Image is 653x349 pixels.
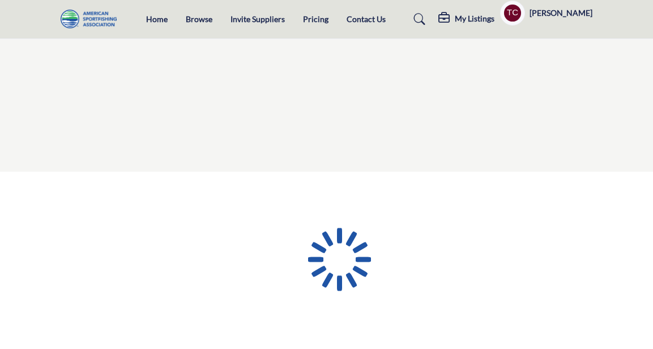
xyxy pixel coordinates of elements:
a: Pricing [303,14,328,24]
a: Contact Us [347,14,386,24]
div: My Listings [438,12,494,26]
a: Home [146,14,168,24]
h5: [PERSON_NAME] [530,7,592,19]
h5: My Listings [455,14,494,24]
a: Browse [186,14,212,24]
a: Search [403,10,433,28]
button: Show hide supplier dropdown [500,1,525,25]
img: Site Logo [61,10,122,28]
a: Invite Suppliers [231,14,285,24]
